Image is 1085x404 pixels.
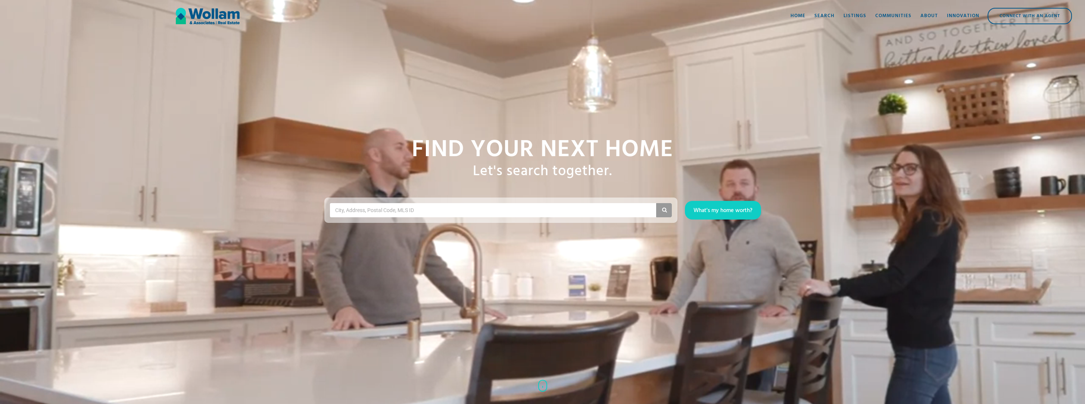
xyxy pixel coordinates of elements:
div: Communities [875,12,911,20]
a: Connect with an Agent [988,8,1072,24]
div: Listings [844,12,866,20]
h1: Find your NExt home [412,137,673,163]
a: Listings [839,5,871,27]
a: Search [810,5,839,27]
a: home [176,5,240,27]
a: Communities [871,5,916,27]
a: Home [786,5,810,27]
a: What's my home worth? [685,201,761,220]
div: Search [814,12,835,20]
h1: Let's search together. [473,163,612,180]
div: Connect with an Agent [988,9,1071,23]
a: About [916,5,942,27]
div: Innovation [947,12,979,20]
div: About [920,12,938,20]
input: City, Address, Postal Code, MLS ID [334,205,421,216]
button: Search [656,203,672,217]
div: Home [791,12,805,20]
a: Innovation [942,5,984,27]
